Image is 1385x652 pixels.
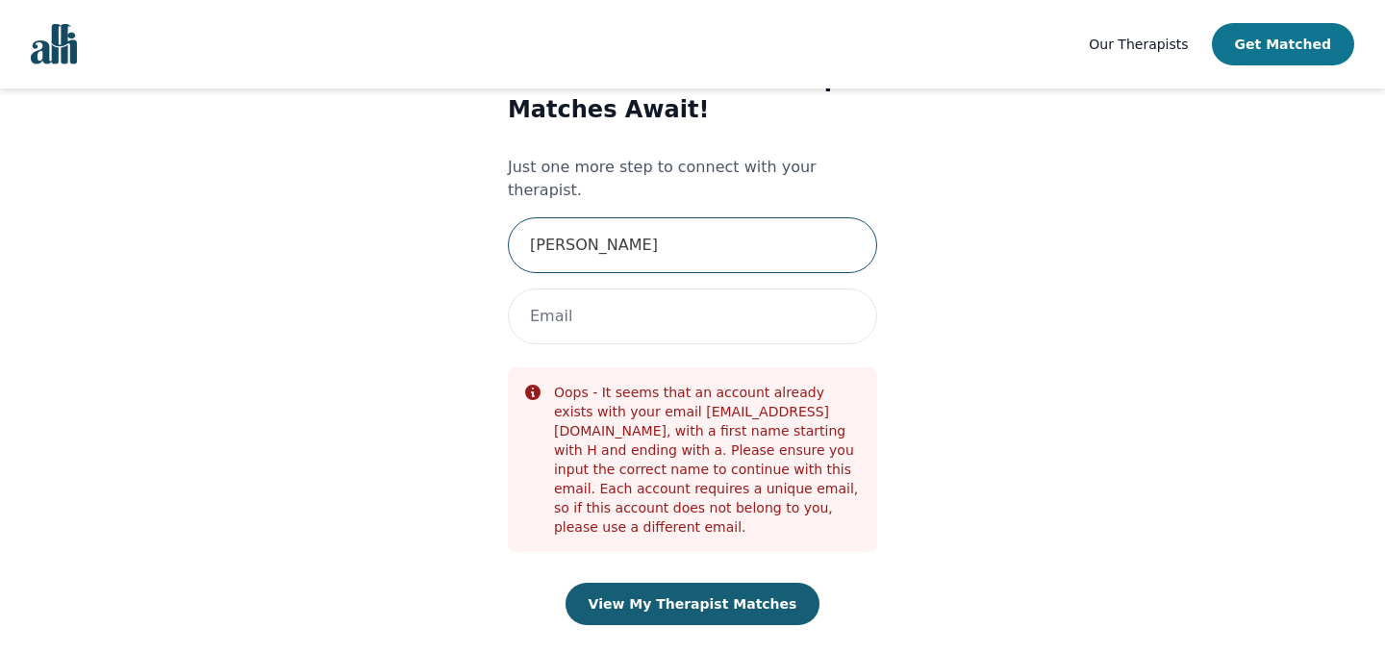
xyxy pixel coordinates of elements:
a: Our Therapists [1089,33,1188,56]
button: Get Matched [1212,23,1354,65]
img: alli logo [31,24,77,64]
input: First Name [508,217,877,273]
span: Our Therapists [1089,37,1188,52]
input: Email [508,288,877,344]
h3: Your Personalized Therapist Matches Await! [508,63,877,125]
span: Oops - [554,385,597,400]
button: View My Therapist Matches [566,583,820,625]
p: Just one more step to connect with your therapist. [508,156,877,202]
div: It seems that an account already exists with your email [EMAIL_ADDRESS][DOMAIN_NAME], with a firs... [554,383,862,537]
